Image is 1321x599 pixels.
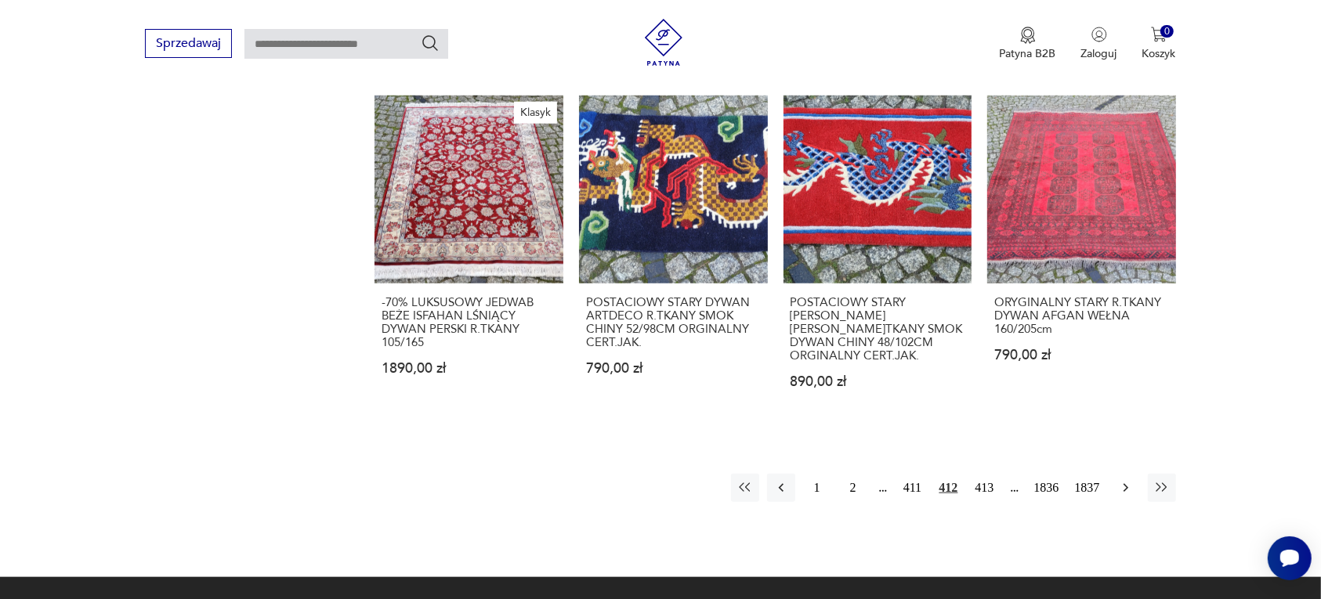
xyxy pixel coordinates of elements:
button: 413 [971,474,999,502]
img: Patyna - sklep z meblami i dekoracjami vintage [640,19,687,66]
p: 890,00 zł [791,375,965,388]
button: Zaloguj [1081,27,1117,61]
button: 411 [899,474,927,502]
h3: POSTACIOWY STARY DYWAN ARTDECO R.TKANY SMOK CHINY 52/98CM ORGINALNY CERT.JAK. [586,296,761,349]
iframe: Smartsupp widget button [1268,536,1312,580]
p: Patyna B2B [1000,46,1056,61]
h3: POSTACIOWY STARY [PERSON_NAME] [PERSON_NAME]TKANY SMOK DYWAN CHINY 48/102CM ORGINALNY CERT.JAK. [791,296,965,363]
button: Sprzedawaj [145,29,232,58]
button: 1 [803,474,831,502]
h3: -70% LUKSUSOWY JEDWAB BEŻE ISFAHAN LŚNIĄCY DYWAN PERSKI R.TKANY 105/165 [382,296,556,349]
button: Patyna B2B [1000,27,1056,61]
a: ORYGINALNY STARY R.TKANY DYWAN AFGAN WEŁNA 160/205cmORYGINALNY STARY R.TKANY DYWAN AFGAN WEŁNA 16... [987,96,1176,420]
img: Ikonka użytkownika [1091,27,1107,42]
a: POSTACIOWY STARY DYWAN CHIŃSKI ARTDECO R.TKANY SMOK DYWAN CHINY 48/102CM ORGINALNY CERT.JAK.POSTA... [784,96,972,420]
p: 1890,00 zł [382,362,556,375]
img: Ikona medalu [1020,27,1036,44]
button: 2 [839,474,867,502]
button: 0Koszyk [1142,27,1176,61]
p: 790,00 zł [586,362,761,375]
div: 0 [1160,25,1174,38]
a: Sprzedawaj [145,39,232,50]
a: Ikona medaluPatyna B2B [1000,27,1056,61]
p: Zaloguj [1081,46,1117,61]
h3: ORYGINALNY STARY R.TKANY DYWAN AFGAN WEŁNA 160/205cm [994,296,1169,336]
a: Klasyk-70% LUKSUSOWY JEDWAB BEŻE ISFAHAN LŚNIĄCY DYWAN PERSKI R.TKANY 105/165-70% LUKSUSOWY JEDWA... [375,96,563,420]
button: 412 [935,474,963,502]
p: 790,00 zł [994,348,1169,362]
button: 1836 [1030,474,1063,502]
a: POSTACIOWY STARY DYWAN ARTDECO R.TKANY SMOK CHINY 52/98CM ORGINALNY CERT.JAK.POSTACIOWY STARY DYW... [579,96,768,420]
img: Ikona koszyka [1151,27,1167,42]
button: Szukaj [421,34,440,52]
p: Koszyk [1142,46,1176,61]
button: 1837 [1071,474,1104,502]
